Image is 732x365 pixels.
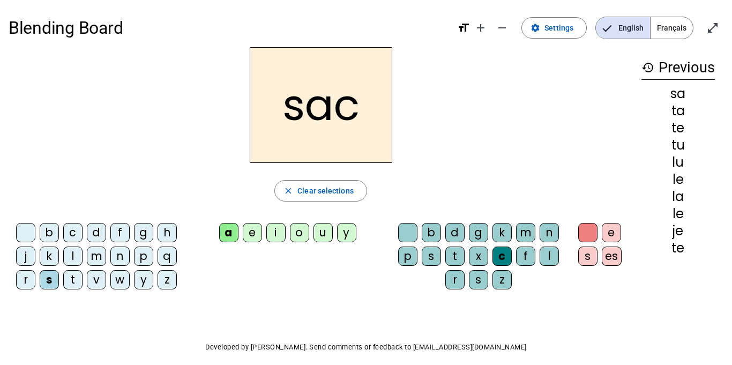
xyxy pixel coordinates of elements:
div: g [469,223,488,242]
button: Enter full screen [702,17,723,39]
h2: sac [250,47,392,163]
div: je [641,225,715,237]
div: te [641,122,715,135]
mat-icon: remove [496,21,509,34]
span: Français [651,17,693,39]
mat-icon: close [283,186,293,196]
div: p [134,247,153,266]
div: l [540,247,559,266]
div: es [602,247,622,266]
div: t [445,247,465,266]
div: q [158,247,177,266]
div: h [158,223,177,242]
div: y [134,270,153,289]
div: b [40,223,59,242]
div: j [16,247,35,266]
div: d [445,223,465,242]
div: o [290,223,309,242]
h3: Previous [641,56,715,80]
div: k [40,247,59,266]
div: s [578,247,597,266]
div: r [16,270,35,289]
div: f [516,247,535,266]
div: a [219,223,238,242]
div: z [158,270,177,289]
div: b [422,223,441,242]
button: Clear selections [274,180,367,202]
div: u [313,223,333,242]
h1: Blending Board [9,11,449,45]
span: English [596,17,650,39]
div: y [337,223,356,242]
div: w [110,270,130,289]
button: Increase font size [470,17,491,39]
div: d [87,223,106,242]
div: c [63,223,83,242]
div: x [469,247,488,266]
div: sa [641,87,715,100]
mat-icon: open_in_full [706,21,719,34]
div: lu [641,156,715,169]
div: e [602,223,621,242]
mat-button-toggle-group: Language selection [595,17,693,39]
mat-icon: format_size [457,21,470,34]
div: z [492,270,512,289]
div: p [398,247,417,266]
div: e [243,223,262,242]
div: i [266,223,286,242]
div: n [540,223,559,242]
mat-icon: add [474,21,487,34]
div: m [87,247,106,266]
div: le [641,173,715,186]
div: r [445,270,465,289]
div: le [641,207,715,220]
mat-icon: history [641,61,654,74]
div: te [641,242,715,255]
mat-icon: settings [531,23,540,33]
div: s [469,270,488,289]
button: Decrease font size [491,17,513,39]
p: Developed by [PERSON_NAME]. Send comments or feedback to [EMAIL_ADDRESS][DOMAIN_NAME] [9,341,723,354]
div: v [87,270,106,289]
span: Settings [544,21,573,34]
div: m [516,223,535,242]
div: k [492,223,512,242]
div: t [63,270,83,289]
div: tu [641,139,715,152]
span: Clear selections [297,184,354,197]
div: f [110,223,130,242]
div: la [641,190,715,203]
div: s [40,270,59,289]
div: c [492,247,512,266]
div: ta [641,105,715,117]
div: n [110,247,130,266]
div: s [422,247,441,266]
div: g [134,223,153,242]
button: Settings [521,17,587,39]
div: l [63,247,83,266]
